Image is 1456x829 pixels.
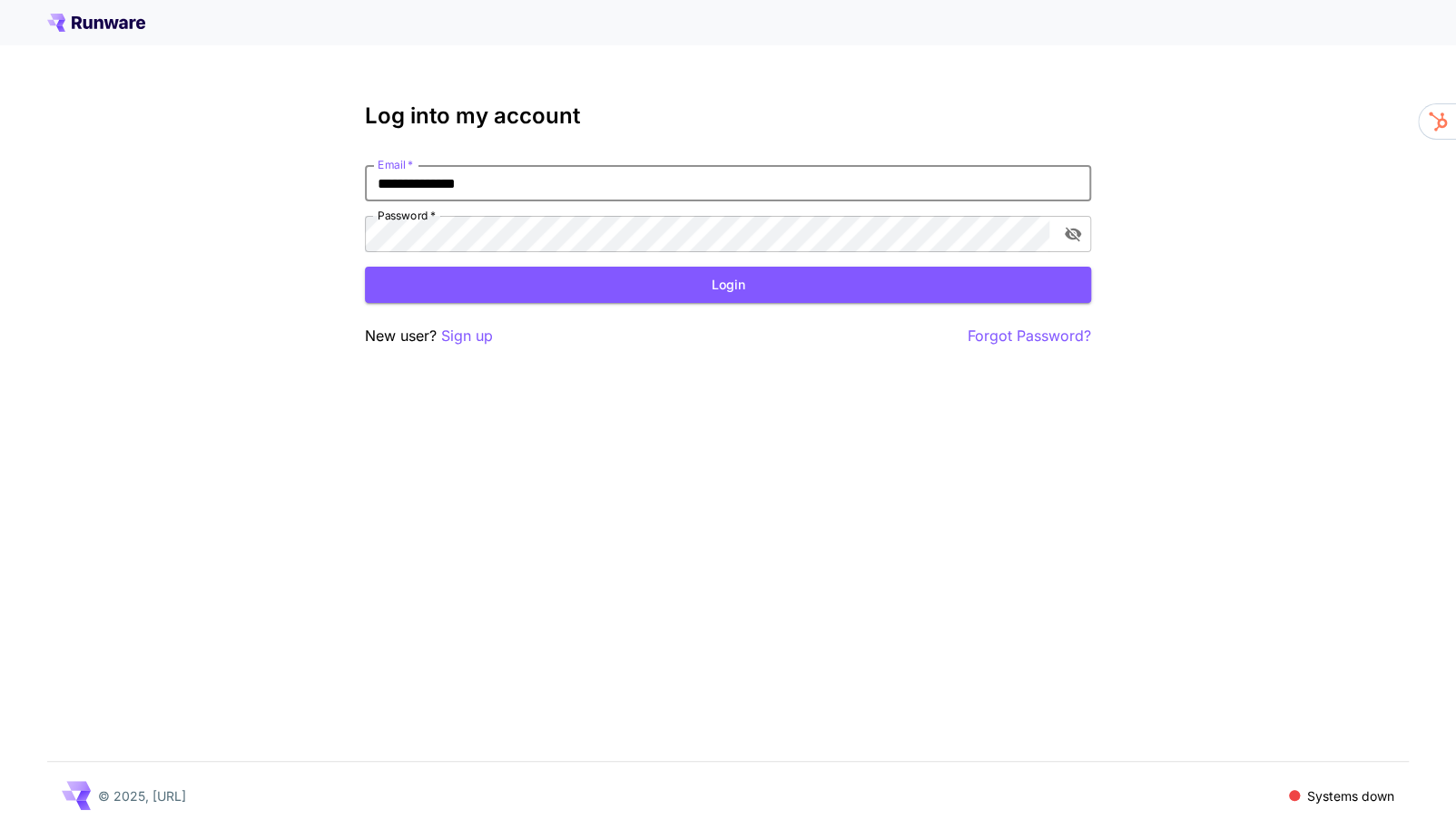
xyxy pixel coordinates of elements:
[1057,218,1089,250] button: toggle password visibility
[1307,786,1394,805] p: Systems down
[365,325,493,347] p: New user?
[378,208,436,223] label: Password
[98,786,186,805] p: © 2025, [URL]
[378,157,413,172] label: Email
[968,325,1091,347] button: Forgot Password?
[365,267,1091,304] button: Login
[365,103,1091,129] h3: Log into my account
[441,325,493,347] button: Sign up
